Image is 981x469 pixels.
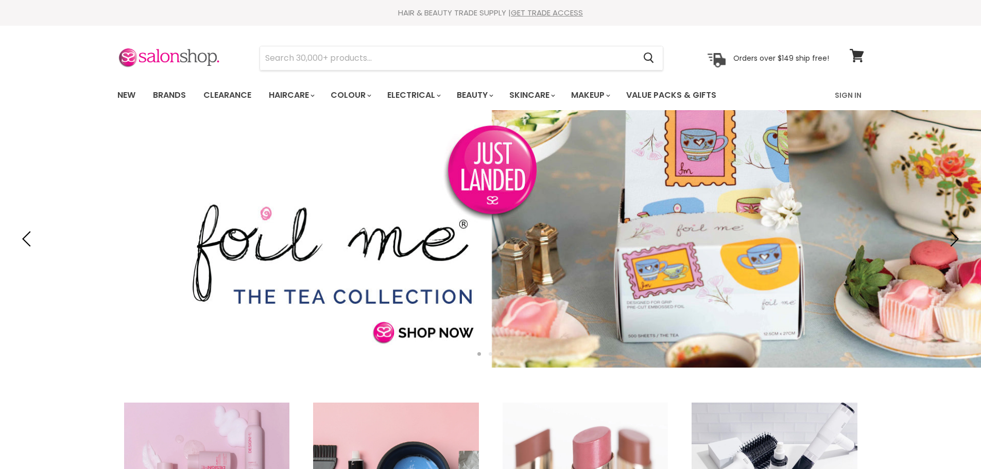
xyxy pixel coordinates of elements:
input: Search [260,46,635,70]
ul: Main menu [110,80,777,110]
a: New [110,84,143,106]
a: Skincare [502,84,561,106]
a: Beauty [449,84,500,106]
nav: Main [105,80,877,110]
li: Page dot 2 [489,352,492,356]
button: Next [942,229,963,249]
a: Clearance [196,84,259,106]
a: Makeup [563,84,616,106]
a: Haircare [261,84,321,106]
li: Page dot 1 [477,352,481,356]
a: Value Packs & Gifts [618,84,724,106]
a: GET TRADE ACCESS [511,7,583,18]
a: Sign In [829,84,868,106]
div: HAIR & BEAUTY TRADE SUPPLY | [105,8,877,18]
li: Page dot 3 [500,352,504,356]
button: Previous [18,229,39,249]
a: Electrical [380,84,447,106]
form: Product [260,46,663,71]
a: Brands [145,84,194,106]
button: Search [635,46,663,70]
a: Colour [323,84,377,106]
p: Orders over $149 ship free! [733,53,829,62]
